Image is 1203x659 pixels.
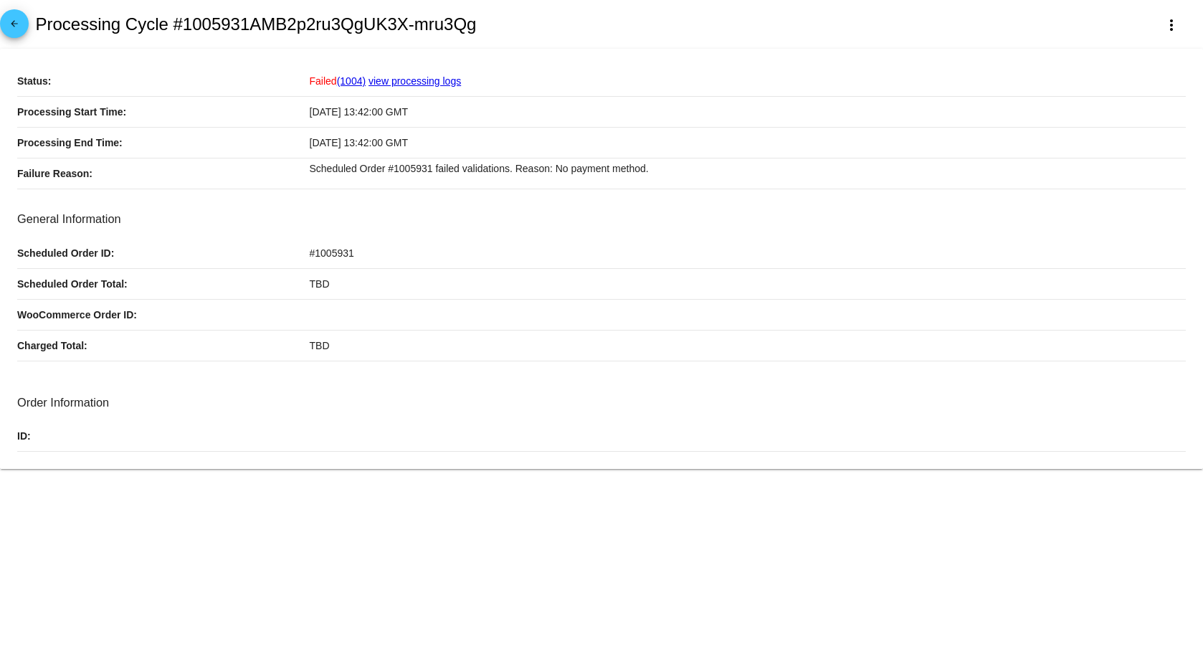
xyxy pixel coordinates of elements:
h3: General Information [17,212,1186,226]
span: [DATE] 13:42:00 GMT [310,137,408,148]
p: Status: [17,66,310,96]
p: Scheduled Order #1005931 failed validations. Reason: No payment method. [310,158,1187,179]
p: Processing Start Time: [17,97,310,127]
mat-icon: arrow_back [6,19,23,36]
span: [DATE] 13:42:00 GMT [310,106,408,118]
p: Charged Total: [17,331,310,361]
a: view processing logs [368,75,461,87]
h2: Processing Cycle #1005931AMB2p2ru3QgUK3X-mru3Qg [35,14,476,34]
p: ID: [17,421,310,451]
span: #1005931 [310,247,354,259]
mat-icon: more_vert [1163,16,1180,34]
p: Processing End Time: [17,128,310,158]
h3: Order Information [17,396,1186,409]
a: (1004) [337,75,366,87]
p: WooCommerce Order ID: [17,300,310,330]
span: TBD [310,340,330,351]
p: Failure Reason: [17,158,310,189]
p: Scheduled Order Total: [17,269,310,299]
span: TBD [310,278,330,290]
p: Scheduled Order ID: [17,238,310,268]
span: Failed [310,75,366,87]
